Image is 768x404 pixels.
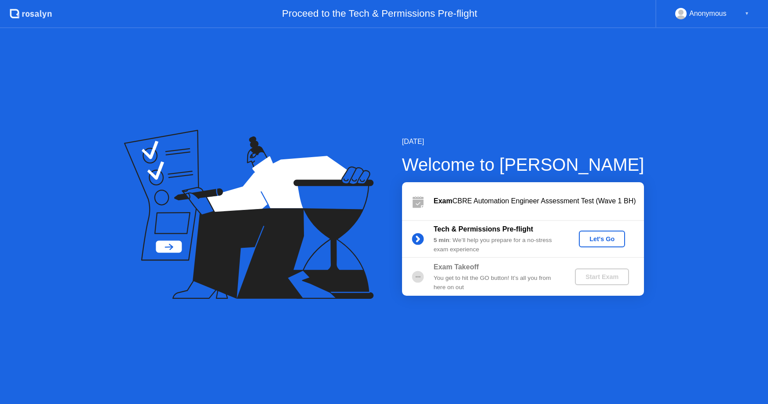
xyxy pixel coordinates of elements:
div: CBRE Automation Engineer Assessment Test (Wave 1 BH) [434,196,644,206]
b: Exam [434,197,453,205]
div: Let's Go [582,235,622,242]
div: Anonymous [689,8,727,19]
div: : We’ll help you prepare for a no-stress exam experience [434,236,560,254]
div: You get to hit the GO button! It’s all you from here on out [434,274,560,292]
div: Start Exam [578,273,625,280]
b: Tech & Permissions Pre-flight [434,225,533,233]
div: Welcome to [PERSON_NAME] [402,151,644,178]
b: 5 min [434,237,450,243]
b: Exam Takeoff [434,263,479,271]
button: Start Exam [575,268,629,285]
button: Let's Go [579,231,625,247]
div: ▼ [745,8,749,19]
div: [DATE] [402,136,644,147]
